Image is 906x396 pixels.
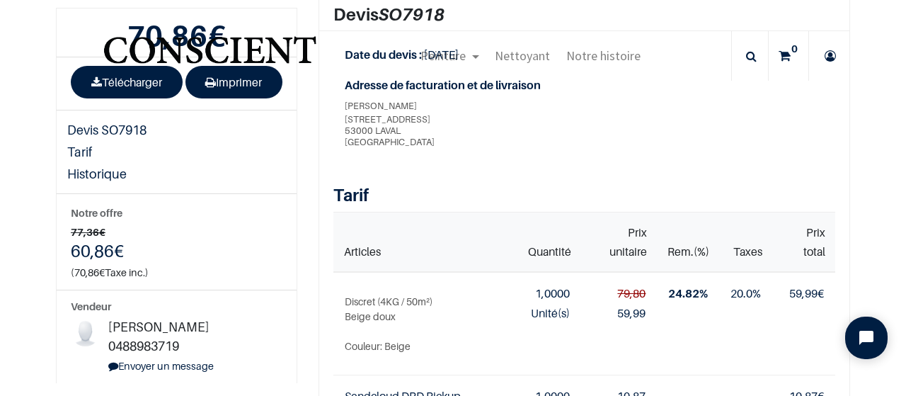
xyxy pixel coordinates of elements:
a: 0 [769,31,808,81]
small: ( Taxe inc.) [71,266,149,278]
b: € [71,225,282,240]
h4: € [71,240,282,262]
span: Rem.(%) [667,244,709,259]
span: 0488983719 [108,339,179,353]
a: Envoyer un message [108,360,214,372]
span: Notre histoire [566,47,641,64]
img: Conscient [101,28,319,84]
a: Peinture [413,31,487,81]
a: Discret (4KG / 50m²)Beige doux Couleur: Beige [345,294,476,353]
span: 59,99 [789,286,818,300]
span: Taxes [733,244,762,259]
strong: Vendeur [71,300,111,312]
span: € [789,286,824,300]
th: Quantité [488,213,581,273]
div: 79,80 [592,284,646,303]
span: 60,86 [71,241,114,261]
p: Discret (4KG / 50m²) Beige doux Couleur: Beige [345,294,476,353]
span: [PERSON_NAME] [108,319,209,334]
span: Unité(s) [531,306,570,320]
span: € [74,266,105,278]
b: Notre offre [71,207,122,219]
th: Articles [333,213,488,273]
span: 70,86 [74,266,99,278]
a: Tarif [57,141,198,163]
span: Peinture [420,47,466,64]
span: 20.0% [730,286,761,300]
strong: Adresse de facturation et de livraison [345,76,579,95]
div: 59,99 [592,304,646,323]
span: 77,36 [71,226,99,238]
iframe: Tidio Chat [833,305,900,371]
img: Contact [71,317,100,346]
strong: 24.82% [668,286,708,300]
span: [PERSON_NAME] [345,100,417,111]
span: [STREET_ADDRESS] 53000 LAVAL [GEOGRAPHIC_DATA] [345,114,579,147]
a: Logo of Conscient [101,28,319,84]
a: Devis SO7918 [57,119,198,141]
sup: 0 [788,42,801,56]
span: 1,0000 [535,286,570,300]
span: Prix total [803,225,825,259]
h3: Tarif [333,184,835,206]
span: Nettoyant [495,47,550,64]
a: Historique [57,163,198,185]
th: Prix unitaire [581,213,657,273]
